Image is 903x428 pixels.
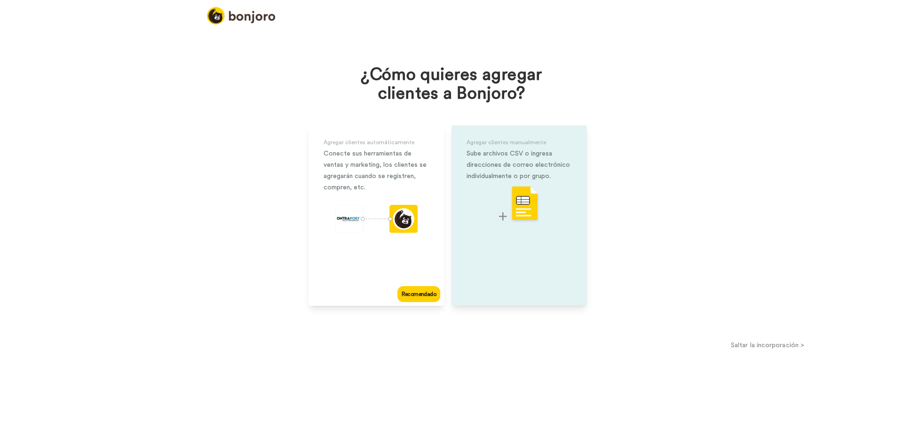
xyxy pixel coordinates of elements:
font: Agregar clientes manualmente [467,140,546,145]
img: csv-upload.svg [499,186,539,223]
font: ¿Cómo quieres agregar clientes a Bonjoro? [361,66,542,102]
font: Sube archivos CSV o ingresa direcciones de correo electrónico individualmente o por grupo. [467,150,570,179]
img: logo_full.png [207,7,275,24]
font: Recomendado [402,291,436,297]
font: Agregar clientes automáticamente [324,140,414,145]
div: animación [335,205,418,236]
font: Saltar la incorporación > [731,342,804,349]
button: Saltar la incorporación > [632,340,903,350]
font: Conecte sus herramientas de ventas y marketing, los clientes se agregarán cuando se registren, co... [324,150,427,191]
